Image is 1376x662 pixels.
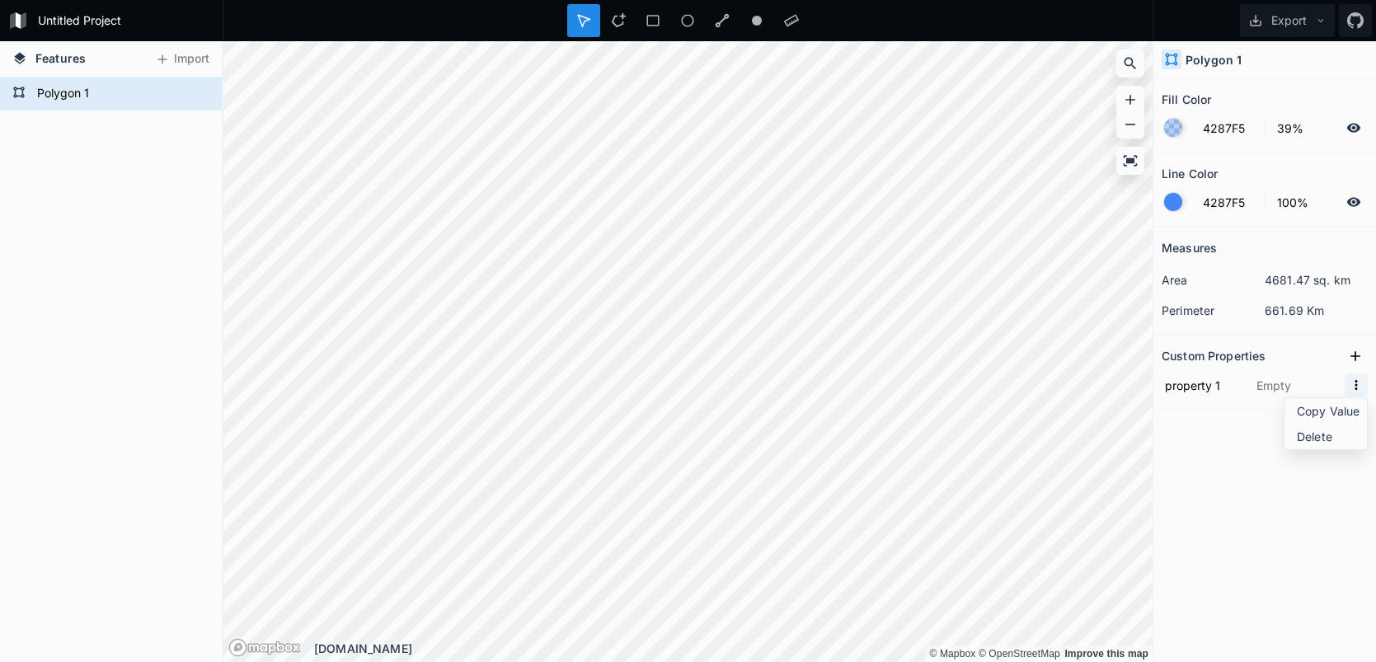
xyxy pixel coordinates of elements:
[1162,235,1217,261] h2: Measures
[314,640,1153,657] div: [DOMAIN_NAME]
[1162,161,1218,186] h2: Line Color
[929,648,975,660] a: Mapbox
[1265,302,1368,319] dd: 661.69 Km
[1186,51,1242,68] h4: Polygon 1
[1240,4,1335,37] button: Export
[35,49,86,67] span: Features
[147,46,218,73] button: Import
[1162,373,1245,397] input: Name
[1162,343,1266,369] h2: Custom Properties
[1064,648,1148,660] a: Map feedback
[1162,302,1265,319] dt: perimeter
[1162,271,1265,289] dt: area
[979,648,1060,660] a: OpenStreetMap
[1253,373,1345,397] input: Empty
[1265,271,1368,289] dd: 4681.47 sq. km
[1297,402,1363,420] span: Copy Value
[1162,87,1211,112] h2: Fill Color
[1297,428,1363,445] span: Delete
[228,638,301,657] a: Mapbox logo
